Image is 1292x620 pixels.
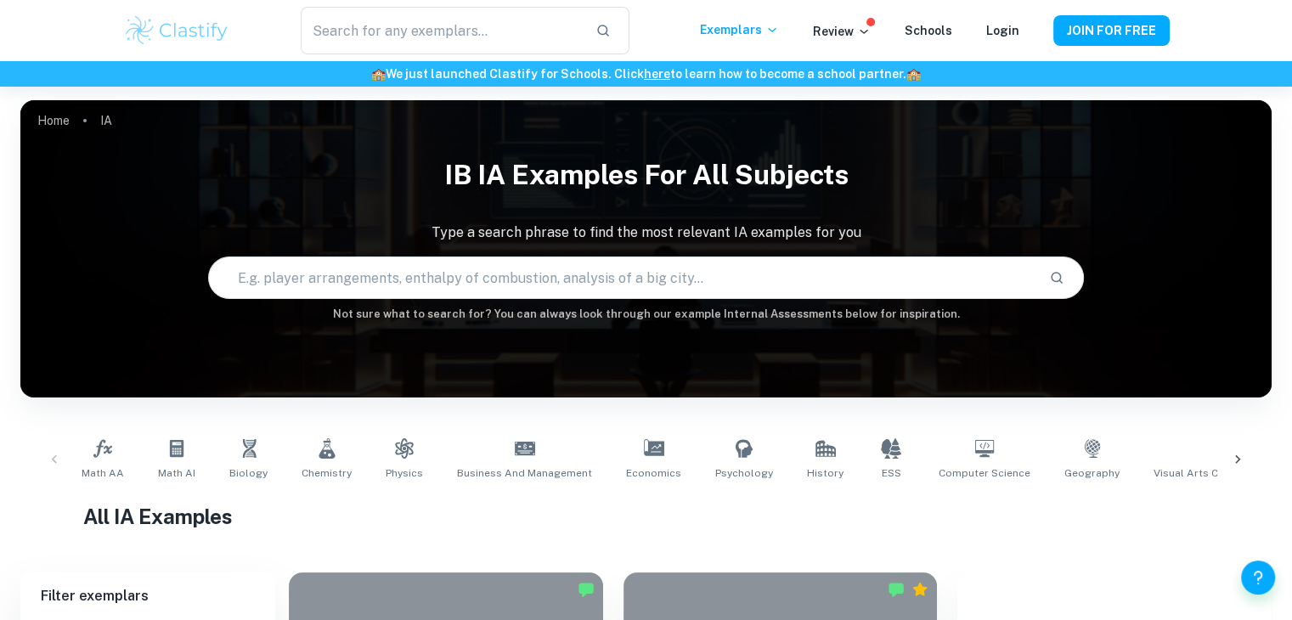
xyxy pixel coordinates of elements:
[882,465,901,481] span: ESS
[888,581,905,598] img: Marked
[371,67,386,81] span: 🏫
[986,24,1019,37] a: Login
[626,465,681,481] span: Economics
[158,465,195,481] span: Math AI
[82,465,124,481] span: Math AA
[911,581,928,598] div: Premium
[20,148,1272,202] h1: IB IA examples for all subjects
[100,111,112,130] p: IA
[229,465,268,481] span: Biology
[20,306,1272,323] h6: Not sure what to search for? You can always look through our example Internal Assessments below f...
[1053,15,1170,46] button: JOIN FOR FREE
[20,572,275,620] h6: Filter exemplars
[1064,465,1120,481] span: Geography
[1241,561,1275,595] button: Help and Feedback
[37,109,70,132] a: Home
[386,465,423,481] span: Physics
[1042,263,1071,292] button: Search
[3,65,1289,83] h6: We just launched Clastify for Schools. Click to learn how to become a school partner.
[807,465,843,481] span: History
[209,254,1035,302] input: E.g. player arrangements, enthalpy of combustion, analysis of a big city...
[700,20,779,39] p: Exemplars
[301,7,581,54] input: Search for any exemplars...
[578,581,595,598] img: Marked
[939,465,1030,481] span: Computer Science
[906,67,921,81] span: 🏫
[813,22,871,41] p: Review
[457,465,592,481] span: Business and Management
[20,223,1272,243] p: Type a search phrase to find the most relevant IA examples for you
[905,24,952,37] a: Schools
[644,67,670,81] a: here
[715,465,773,481] span: Psychology
[302,465,352,481] span: Chemistry
[123,14,231,48] img: Clastify logo
[83,501,1210,532] h1: All IA Examples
